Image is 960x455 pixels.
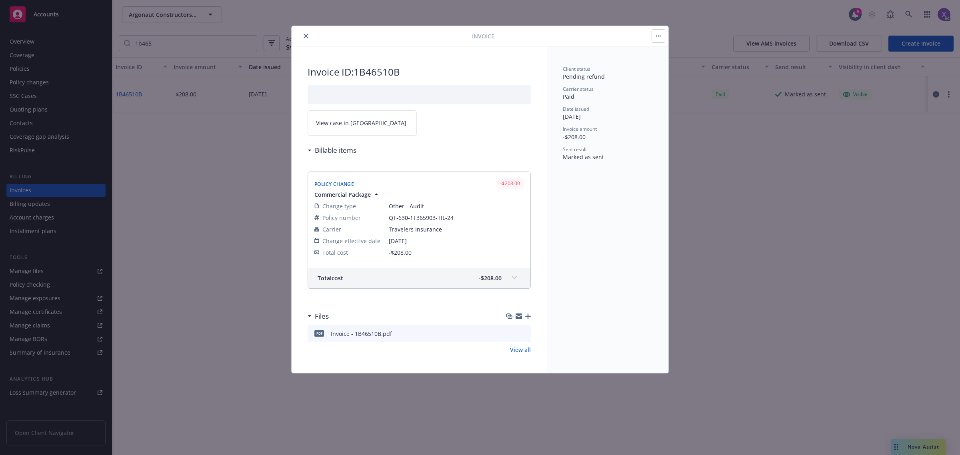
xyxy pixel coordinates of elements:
[389,249,412,256] span: -$208.00
[308,268,530,288] div: Totalcost-$208.00
[563,106,589,112] span: Date issued
[563,133,586,141] span: -$208.00
[472,32,494,40] span: Invoice
[510,345,531,354] a: View all
[389,214,524,222] span: QT-630-1T365903-TIL-24
[315,311,329,321] h3: Files
[563,126,597,132] span: Invoice amount
[322,248,348,257] span: Total cost
[322,214,361,222] span: Policy number
[563,86,594,92] span: Carrier status
[308,145,356,156] div: Billable items
[314,190,371,199] span: Commercial Package
[314,181,354,188] span: Policy Change
[322,237,380,245] span: Change effective date
[563,113,581,120] span: [DATE]
[563,93,574,100] span: Paid
[479,274,502,282] span: -$208.00
[563,153,604,161] span: Marked as sent
[308,311,329,321] div: Files
[308,66,531,78] h2: Invoice ID: 1B46510B
[308,110,417,136] a: View case in [GEOGRAPHIC_DATA]
[314,190,380,199] button: Commercial Package
[315,145,356,156] h3: Billable items
[316,119,406,127] span: View case in [GEOGRAPHIC_DATA]
[331,329,392,338] div: Invoice - 1B46510B.pdf
[301,31,311,41] button: close
[389,225,524,233] span: Travelers Insurance
[496,178,524,188] div: -$208.00
[563,146,587,153] span: Sent result
[520,329,528,338] button: preview file
[322,202,356,210] span: Change type
[318,274,343,282] span: Total cost
[389,237,524,245] span: [DATE]
[563,73,605,80] span: Pending refund
[389,202,524,210] span: Other - Audit
[508,329,514,338] button: download file
[322,225,341,233] span: Carrier
[314,330,324,336] span: pdf
[563,66,590,72] span: Client status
